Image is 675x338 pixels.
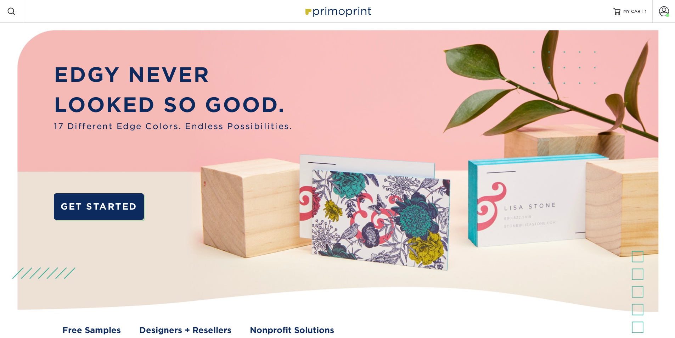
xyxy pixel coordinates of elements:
a: GET STARTED [54,193,144,220]
a: Free Samples [62,324,121,336]
span: 17 Different Edge Colors. Endless Possibilities. [54,120,292,132]
span: 1 [645,9,647,14]
a: Nonprofit Solutions [250,324,334,336]
span: MY CART [623,9,643,15]
p: LOOKED SO GOOD. [54,90,292,120]
a: Designers + Resellers [139,324,231,336]
p: EDGY NEVER [54,60,292,90]
img: Primoprint [302,4,373,19]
